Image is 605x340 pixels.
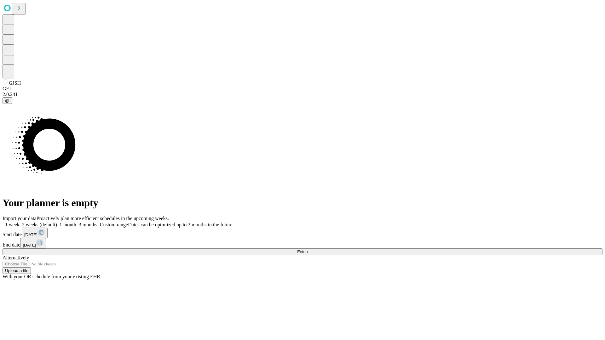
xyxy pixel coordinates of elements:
span: Custom range [100,222,128,227]
button: [DATE] [20,238,46,248]
span: Alternatively [3,255,29,260]
span: Proactively plan more efficient schedules in the upcoming weeks. [37,216,169,221]
span: Dates can be optimized up to 3 months in the future. [128,222,233,227]
span: [DATE] [24,232,37,237]
span: @ [5,98,9,103]
div: End date [3,238,602,248]
span: Import your data [3,216,37,221]
button: [DATE] [22,228,48,238]
button: @ [3,97,12,104]
span: Fetch [297,249,308,254]
span: 1 month [60,222,76,227]
div: Start date [3,228,602,238]
div: 2.0.241 [3,92,602,97]
span: 3 months [79,222,97,227]
span: [DATE] [23,243,36,247]
span: 1 week [5,222,20,227]
span: With your OR schedule from your existing EHR [3,274,100,279]
button: Fetch [3,248,602,255]
button: Upload a file [3,267,31,274]
h1: Your planner is empty [3,197,602,209]
span: GJSH [9,80,21,86]
div: GEI [3,86,602,92]
span: 2 weeks (default) [22,222,57,227]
